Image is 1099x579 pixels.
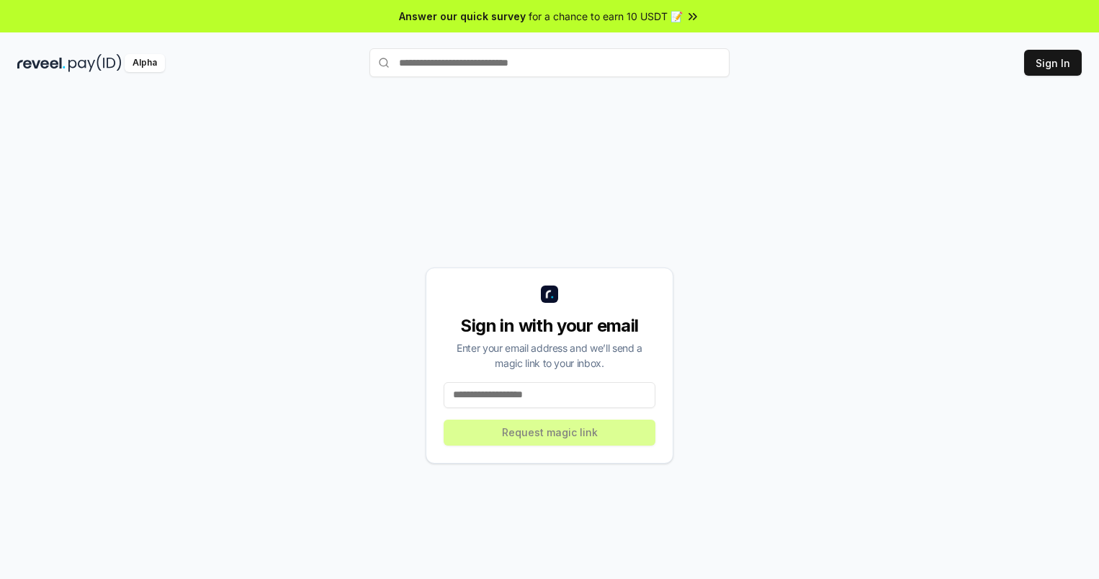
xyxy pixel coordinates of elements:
div: Sign in with your email [444,314,655,337]
img: logo_small [541,286,558,303]
span: for a chance to earn 10 USDT 📝 [529,9,683,24]
img: reveel_dark [17,54,66,72]
div: Enter your email address and we’ll send a magic link to your inbox. [444,340,655,371]
img: pay_id [68,54,122,72]
span: Answer our quick survey [399,9,526,24]
button: Sign In [1024,50,1082,76]
div: Alpha [125,54,165,72]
